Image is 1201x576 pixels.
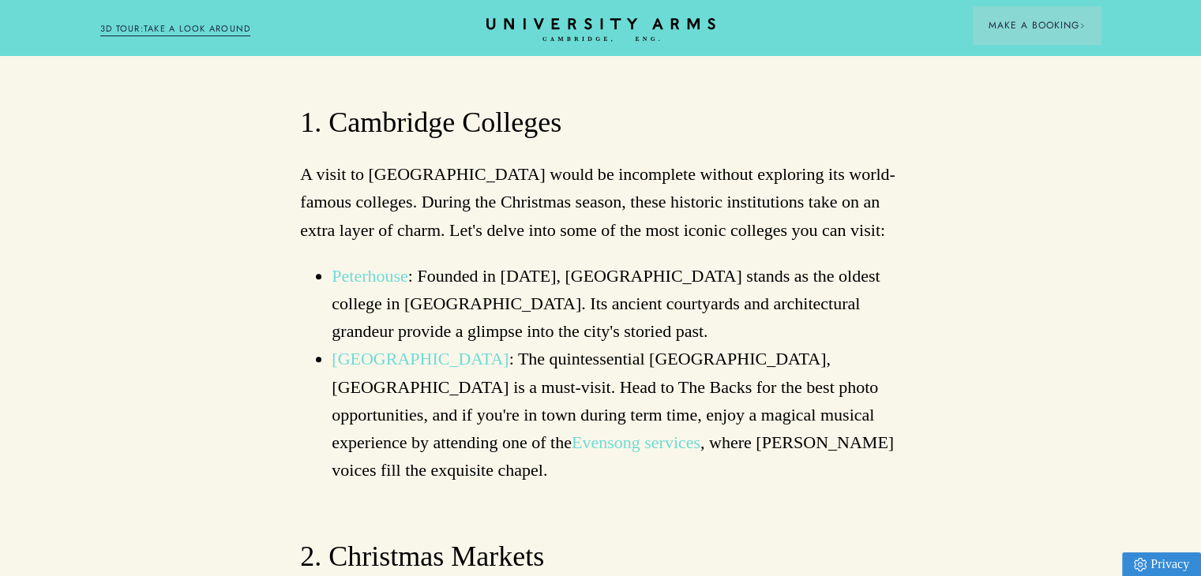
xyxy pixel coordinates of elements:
[100,22,251,36] a: 3D TOUR:TAKE A LOOK AROUND
[989,18,1085,32] span: Make a Booking
[300,104,901,142] h3: 1. Cambridge Colleges
[1122,552,1201,576] a: Privacy
[300,160,901,244] p: A visit to [GEOGRAPHIC_DATA] would be incomplete without exploring its world-famous colleges. Dur...
[486,18,715,43] a: Home
[332,262,901,346] li: : Founded in [DATE], [GEOGRAPHIC_DATA] stands as the oldest college in [GEOGRAPHIC_DATA]. Its anc...
[1134,558,1147,571] img: Privacy
[332,349,509,368] a: [GEOGRAPHIC_DATA]
[572,432,700,452] a: Evensong services
[332,345,901,484] li: : The quintessential [GEOGRAPHIC_DATA], [GEOGRAPHIC_DATA] is a must-visit. Head to The Backs for ...
[1079,23,1085,28] img: Arrow icon
[332,266,408,286] a: Peterhouse
[300,538,901,576] h3: 2. Christmas Markets
[973,6,1101,44] button: Make a BookingArrow icon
